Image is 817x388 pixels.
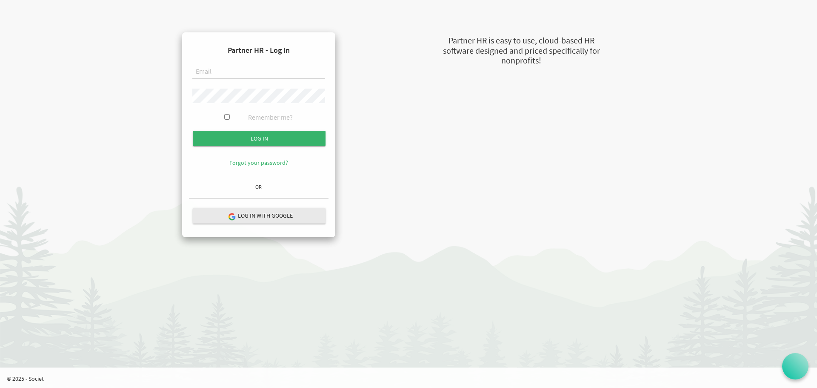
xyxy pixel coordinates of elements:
[7,374,817,383] p: © 2025 - Societ
[193,208,326,224] button: Log in with Google
[189,184,329,190] h6: OR
[248,112,293,122] label: Remember me?
[228,213,235,220] img: google-logo.png
[189,39,329,61] h4: Partner HR - Log In
[400,55,643,67] div: nonprofits!
[193,131,326,146] input: Log in
[400,34,643,47] div: Partner HR is easy to use, cloud-based HR
[400,45,643,57] div: software designed and priced specifically for
[192,65,325,79] input: Email
[229,159,288,167] a: Forgot your password?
